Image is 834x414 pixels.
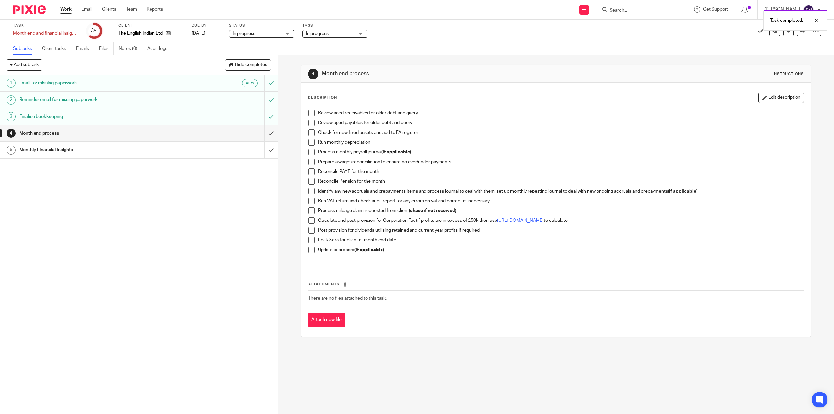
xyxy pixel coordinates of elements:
[233,31,255,36] span: In progress
[81,6,92,13] a: Email
[381,150,411,154] strong: (if applicable)
[302,23,367,28] label: Tags
[118,23,183,28] label: Client
[497,218,544,223] a: [URL][DOMAIN_NAME]
[7,146,16,155] div: 5
[242,79,258,87] div: Auto
[318,139,803,146] p: Run monthly depreciation
[318,188,803,194] p: Identify any new accruals and prepayments items and process journal to deal with them, set up mon...
[318,110,803,116] p: Review aged receivables for older debt and query
[7,112,16,121] div: 3
[225,59,271,70] button: Hide completed
[126,6,137,13] a: Team
[118,30,163,36] p: The English Indian Ltd
[318,120,803,126] p: Review aged payables for older debt and query
[308,69,318,79] div: 4
[94,29,97,33] small: /5
[318,168,803,175] p: Reconcile PAYE for the month
[19,112,178,121] h1: Finalise bookkeeping
[7,95,16,105] div: 2
[192,31,205,36] span: [DATE]
[147,42,172,55] a: Audit logs
[318,247,803,253] p: Update scorecard
[308,313,345,327] button: Attach new file
[19,78,178,88] h1: Email for missing paperwork
[318,207,803,214] p: Process mileage claim requested from client
[7,59,42,70] button: + Add subtask
[76,42,94,55] a: Emails
[102,6,116,13] a: Clients
[13,30,78,36] div: Month end and financial insights
[99,42,114,55] a: Files
[119,42,142,55] a: Notes (0)
[318,178,803,185] p: Reconcile Pension for the month
[42,42,71,55] a: Client tasks
[192,23,221,28] label: Due by
[773,71,804,77] div: Instructions
[19,95,178,105] h1: Reminder email for missing paperwork
[7,79,16,88] div: 1
[322,70,570,77] h1: Month end process
[19,128,178,138] h1: Month end process
[308,282,339,286] span: Attachments
[19,145,178,155] h1: Monthly Financial Insights
[13,42,37,55] a: Subtasks
[770,17,803,24] p: Task completed.
[803,5,814,15] img: svg%3E
[60,6,72,13] a: Work
[7,129,16,138] div: 4
[91,27,97,35] div: 3
[758,93,804,103] button: Edit description
[13,23,78,28] label: Task
[318,198,803,204] p: Run VAT return and check audit report for any errors on vat and correct as necessary
[147,6,163,13] a: Reports
[409,208,456,213] strong: (chase if not received)
[318,237,803,243] p: Lock Xero for client at month end date
[318,159,803,165] p: Prepare a wages reconciliation to ensure no over/under payments
[306,31,329,36] span: In progress
[308,95,337,100] p: Description
[13,5,46,14] img: Pixie
[354,248,384,252] strong: (if applicable)
[668,189,697,193] strong: (if applicable)
[318,149,803,155] p: Process monthly payroll journal
[318,227,803,234] p: Post provision for dividends utilising retained and current year profits if required
[229,23,294,28] label: Status
[308,296,387,301] span: There are no files attached to this task.
[318,217,803,224] p: Calculate and post provision for Corporation Tax (if profits are in excess of £50k then use to ca...
[235,63,267,68] span: Hide completed
[318,129,803,136] p: Check for new fixed assets and add to FA register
